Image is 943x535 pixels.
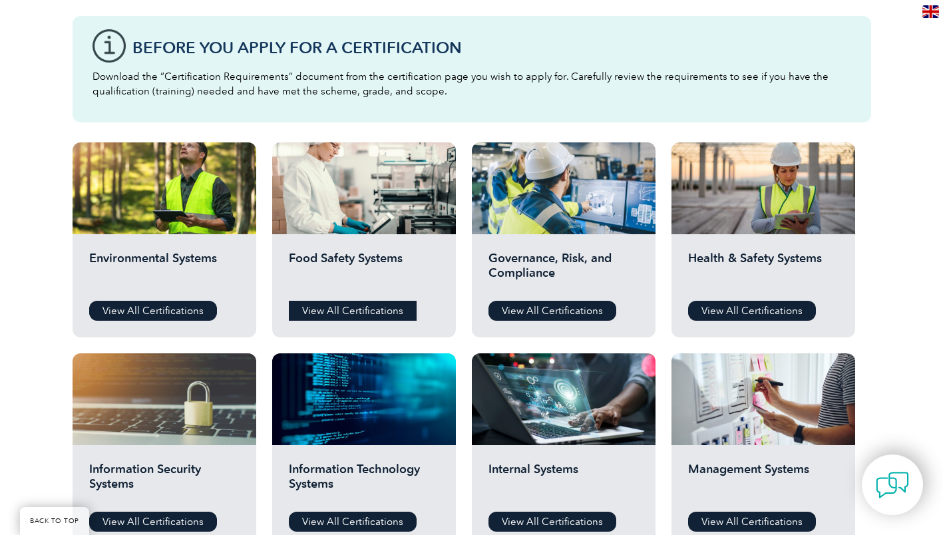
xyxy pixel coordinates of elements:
a: View All Certifications [289,512,417,532]
a: View All Certifications [89,512,217,532]
h2: Governance, Risk, and Compliance [488,251,639,291]
a: View All Certifications [488,512,616,532]
a: BACK TO TOP [20,507,89,535]
img: contact-chat.png [876,468,909,502]
h2: Food Safety Systems [289,251,439,291]
p: Download the “Certification Requirements” document from the certification page you wish to apply ... [93,69,851,98]
a: View All Certifications [688,512,816,532]
h2: Health & Safety Systems [688,251,839,291]
a: View All Certifications [289,301,417,321]
h2: Information Security Systems [89,462,240,502]
h2: Internal Systems [488,462,639,502]
a: View All Certifications [89,301,217,321]
img: en [922,5,939,18]
h2: Management Systems [688,462,839,502]
h2: Environmental Systems [89,251,240,291]
a: View All Certifications [688,301,816,321]
h3: Before You Apply For a Certification [132,39,851,56]
a: View All Certifications [488,301,616,321]
h2: Information Technology Systems [289,462,439,502]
